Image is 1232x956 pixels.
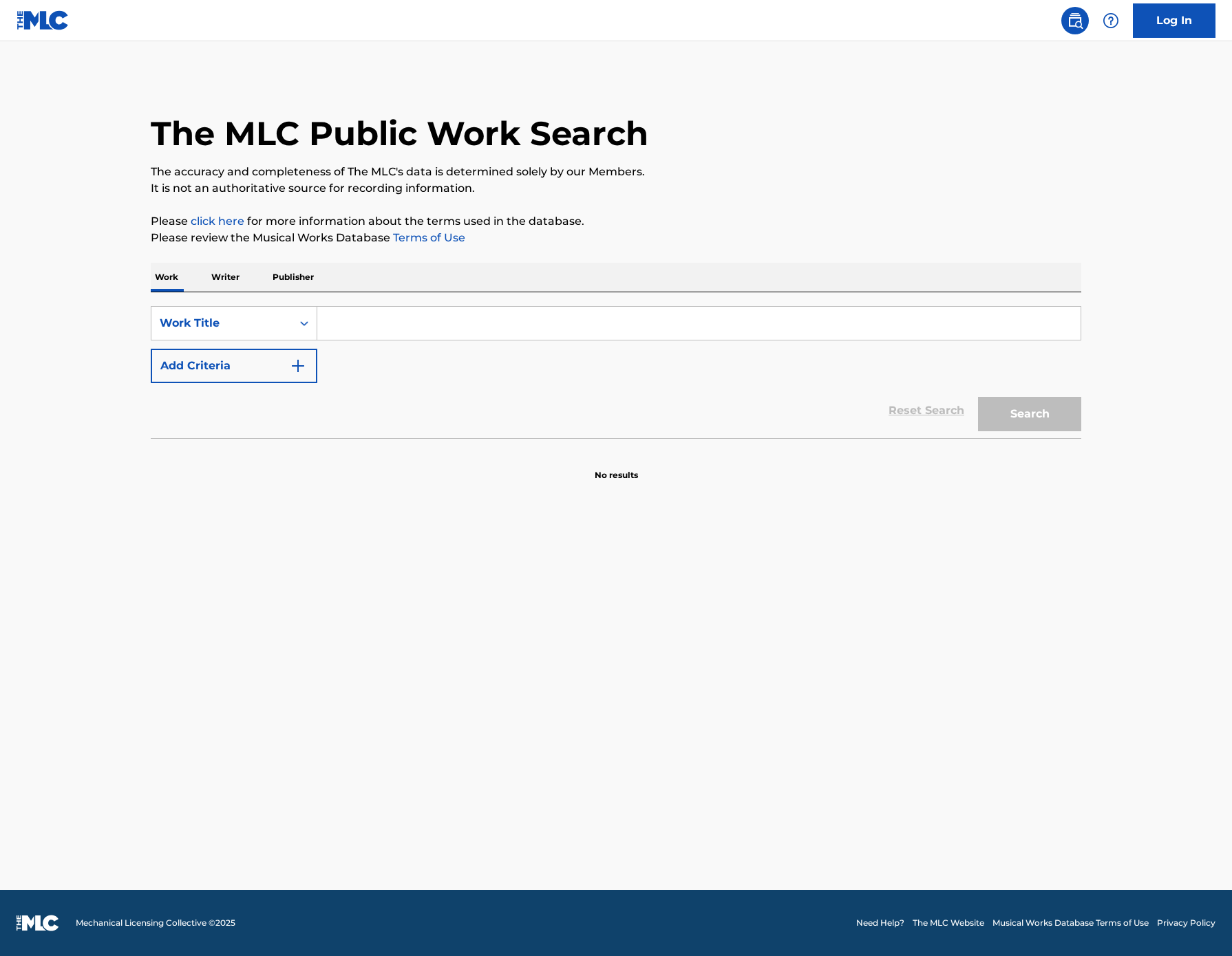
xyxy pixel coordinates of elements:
[151,164,1081,180] p: The accuracy and completeness of The MLC's data is determined solely by our Members.
[151,213,1081,230] p: Please for more information about the terms used in the database.
[151,180,1081,197] p: It is not an authoritative source for recording information.
[76,917,235,929] span: Mechanical Licensing Collective © 2025
[1061,7,1089,34] a: Public Search
[1103,12,1119,29] img: help
[1133,3,1215,38] a: Log In
[290,358,306,374] img: 9d2ae6d4665cec9f34b9.svg
[1097,7,1125,34] div: Help
[17,915,59,931] img: logo
[992,917,1149,929] a: Musical Works Database Terms of Use
[390,231,465,244] a: Terms of Use
[1157,917,1215,929] a: Privacy Policy
[17,10,70,30] img: MLC Logo
[595,453,638,481] p: No results
[191,215,244,228] a: click here
[856,917,904,929] a: Need Help?
[151,113,648,154] h1: The MLC Public Work Search
[151,263,182,292] p: Work
[207,263,244,292] p: Writer
[151,230,1081,246] p: Please review the Musical Works Database
[1067,12,1083,29] img: search
[160,315,284,332] div: Work Title
[151,306,1081,438] form: Search Form
[268,263,318,292] p: Publisher
[151,349,317,383] button: Add Criteria
[913,917,984,929] a: The MLC Website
